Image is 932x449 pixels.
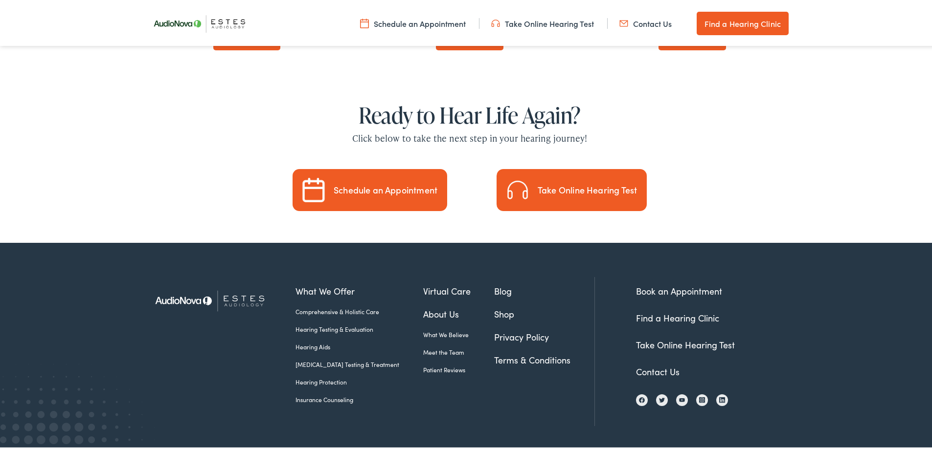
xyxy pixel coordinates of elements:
[296,376,423,385] a: Hearing Protection
[423,346,495,355] a: Meet the Team
[505,176,530,200] img: Take an Online Hearing Test
[491,16,594,27] a: Take Online Hearing Test
[699,395,705,402] img: Instagram
[538,184,637,192] div: Take Online Hearing Test
[296,282,423,296] a: What We Offer
[296,341,423,349] a: Hearing Aids
[296,358,423,367] a: [MEDICAL_DATA] Testing & Treatment
[423,282,495,296] a: Virtual Care
[619,16,672,27] a: Contact Us
[697,10,789,33] a: Find a Hearing Clinic
[659,395,665,401] img: Twitter
[494,351,594,364] a: Terms & Conditions
[619,16,628,27] img: utility icon
[679,395,685,401] img: YouTube
[296,393,423,402] a: Insurance Counseling
[639,395,645,401] img: Facebook icon, indicating the presence of the site or brand on the social media platform.
[296,305,423,314] a: Comprehensive & Holistic Care
[494,328,594,342] a: Privacy Policy
[491,16,500,27] img: utility icon
[334,184,437,192] div: Schedule an Appointment
[360,16,369,27] img: utility icon
[423,363,495,372] a: Patient Reviews
[494,282,594,296] a: Blog
[719,395,725,402] img: LinkedIn
[423,305,495,319] a: About Us
[636,337,735,349] a: Take Online Hearing Test
[423,328,495,337] a: What We Believe
[360,16,466,27] a: Schedule an Appointment
[494,305,594,319] a: Shop
[296,323,423,332] a: Hearing Testing & Evaluation
[301,176,326,200] img: Schedule an Appointment
[636,283,722,295] a: Book an Appointment
[147,275,281,322] img: Estes Audiology
[293,167,447,209] a: Schedule an Appointment Schedule an Appointment
[636,363,680,376] a: Contact Us
[636,310,719,322] a: Find a Hearing Clinic
[497,167,647,209] a: Take an Online Hearing Test Take Online Hearing Test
